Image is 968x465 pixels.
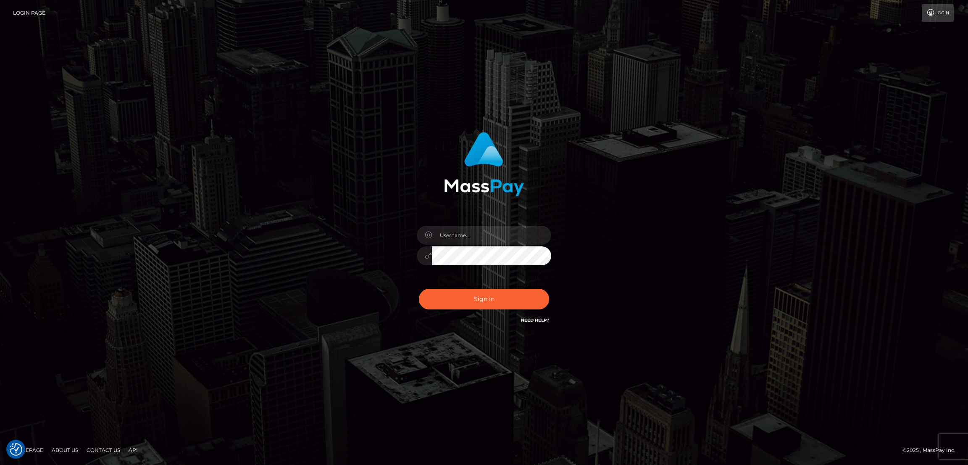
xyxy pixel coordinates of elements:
[10,443,22,456] button: Consent Preferences
[444,132,524,196] img: MassPay Login
[432,226,551,245] input: Username...
[521,317,549,323] a: Need Help?
[419,289,549,309] button: Sign in
[13,4,45,22] a: Login Page
[922,4,954,22] a: Login
[48,444,82,457] a: About Us
[902,446,962,455] div: © 2025 , MassPay Inc.
[83,444,124,457] a: Contact Us
[10,443,22,456] img: Revisit consent button
[9,444,47,457] a: Homepage
[125,444,141,457] a: API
